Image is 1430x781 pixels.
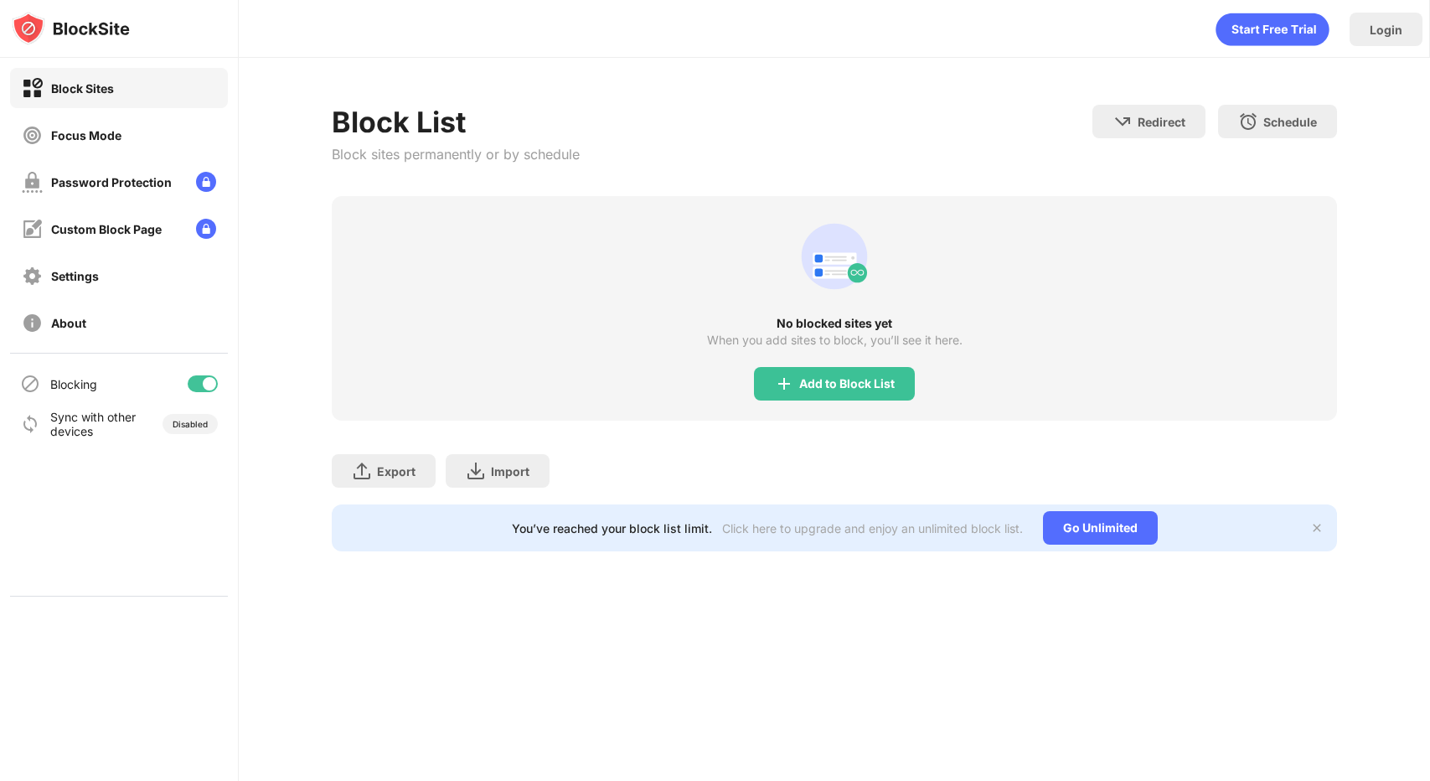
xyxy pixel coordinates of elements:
div: Disabled [173,419,208,429]
img: sync-icon.svg [20,414,40,434]
div: When you add sites to block, you’ll see it here. [707,334,963,347]
img: block-on.svg [22,78,43,99]
div: Custom Block Page [51,222,162,236]
div: Password Protection [51,175,172,189]
div: Login [1370,23,1402,37]
img: x-button.svg [1310,521,1324,535]
div: animation [1216,13,1329,46]
div: Add to Block List [799,377,895,390]
div: Go Unlimited [1043,511,1158,545]
div: Block sites permanently or by schedule [332,146,580,163]
div: Focus Mode [51,128,121,142]
div: About [51,316,86,330]
div: No blocked sites yet [332,317,1337,330]
div: You’ve reached your block list limit. [512,521,712,535]
div: Block Sites [51,81,114,96]
img: about-off.svg [22,313,43,334]
div: Sync with other devices [50,410,137,438]
div: Click here to upgrade and enjoy an unlimited block list. [722,521,1023,535]
img: lock-menu.svg [196,172,216,192]
div: Settings [51,269,99,283]
img: logo-blocksite.svg [12,12,130,45]
div: Block List [332,105,580,139]
div: Blocking [50,377,97,391]
img: settings-off.svg [22,266,43,287]
img: customize-block-page-off.svg [22,219,43,240]
img: blocking-icon.svg [20,374,40,394]
div: Redirect [1138,115,1185,129]
div: Schedule [1263,115,1317,129]
div: animation [794,216,875,297]
img: lock-menu.svg [196,219,216,239]
img: focus-off.svg [22,125,43,146]
img: password-protection-off.svg [22,172,43,193]
div: Export [377,464,416,478]
div: Import [491,464,529,478]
